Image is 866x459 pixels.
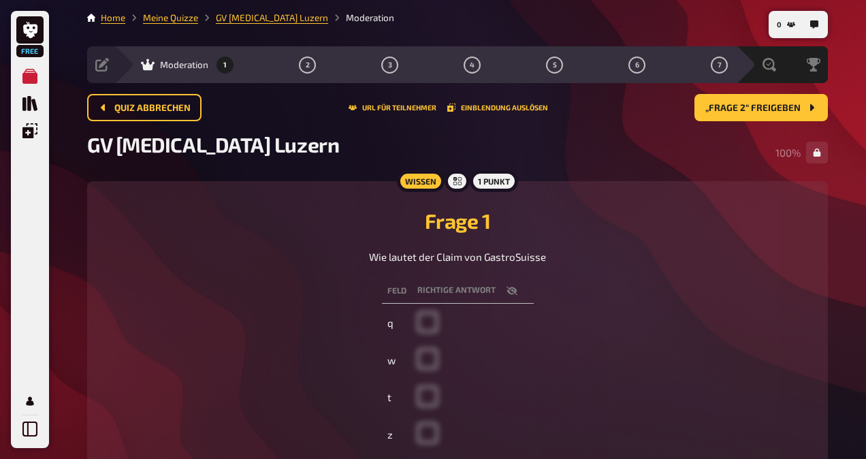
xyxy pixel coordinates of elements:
[223,61,227,69] span: 1
[328,11,394,25] li: Moderation
[18,47,42,55] span: Free
[382,306,412,341] td: q
[771,14,801,35] button: 0
[553,61,557,69] span: 5
[382,381,412,415] td: t
[382,343,412,378] td: w
[635,61,639,69] span: 6
[777,21,782,29] span: 0
[125,11,198,25] li: Meine Quizze
[626,54,648,76] button: 6
[412,279,534,304] th: Richtige Antwort
[470,170,518,192] div: 1 Punkt
[306,61,310,69] span: 2
[216,12,328,23] a: GV [MEDICAL_DATA] Luzern
[775,146,801,159] span: 100 %
[447,104,548,112] button: Einblendung auslösen
[379,54,401,76] button: 3
[114,104,191,113] span: Quiz abbrechen
[16,387,44,415] a: Profil
[297,54,319,76] button: 2
[349,104,436,112] button: URL für Teilnehmer
[397,170,445,192] div: Wissen
[16,63,44,90] a: Meine Quizze
[160,59,208,70] span: Moderation
[16,117,44,144] a: Einblendungen
[462,54,483,76] button: 4
[198,11,328,25] li: GV Gastro Luzern
[544,54,566,76] button: 5
[709,54,731,76] button: 7
[101,12,125,23] a: Home
[705,104,801,113] span: „Frage 2“ freigeben
[87,132,339,157] span: GV [MEDICAL_DATA] Luzern
[388,61,392,69] span: 3
[16,90,44,117] a: Quiz Sammlung
[87,94,202,121] button: Quiz abbrechen
[470,61,475,69] span: 4
[382,417,412,452] td: z
[103,208,812,233] h2: Frage 1
[143,12,198,23] a: Meine Quizze
[214,54,236,76] button: 1
[718,61,722,69] span: 7
[382,279,412,304] th: Feld
[694,94,828,121] button: „Frage 2“ freigeben
[369,251,546,263] span: Wie lautet der Claim von GastroSuisse
[101,11,125,25] li: Home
